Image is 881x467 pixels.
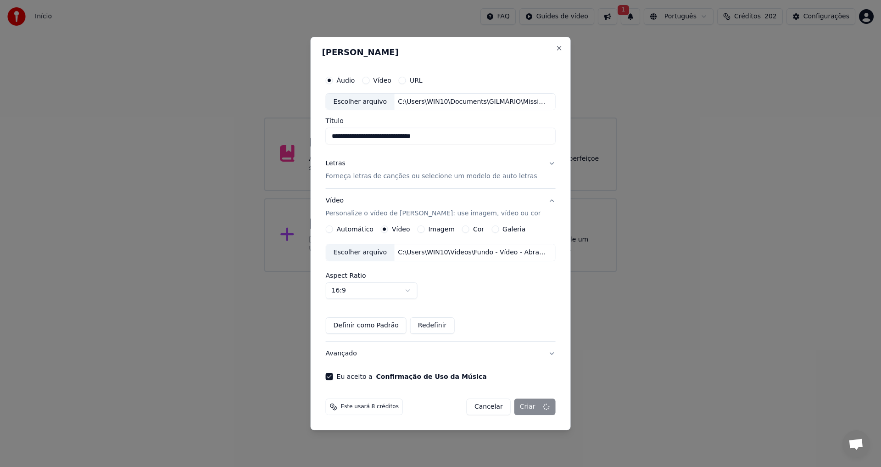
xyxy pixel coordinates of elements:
[326,189,556,226] button: VídeoPersonalize o vídeo de [PERSON_NAME]: use imagem, vídeo ou cor
[337,373,487,380] label: Eu aceito a
[326,209,541,218] p: Personalize o vídeo de [PERSON_NAME]: use imagem, vídeo ou cor
[473,226,484,232] label: Cor
[410,317,455,334] button: Redefinir
[326,94,395,110] div: Escolher arquivo
[326,197,541,219] div: Vídeo
[326,118,556,124] label: Título
[326,272,556,279] label: Aspect Ratio
[341,403,399,411] span: Este usará 8 créditos
[410,77,423,84] label: URL
[326,342,556,366] button: Avançado
[502,226,525,232] label: Galeria
[394,248,550,257] div: C:\Users\WIN10\Videos\Fundo - Vídeo - Abraço Eterno.mp4
[428,226,454,232] label: Imagem
[467,399,511,415] button: Cancelar
[322,48,559,56] h2: [PERSON_NAME]
[337,226,374,232] label: Automático
[326,244,395,261] div: Escolher arquivo
[376,373,487,380] button: Eu aceito a
[326,172,537,181] p: Forneça letras de canções ou selecione um modelo de auto letras
[326,159,346,169] div: Letras
[326,225,556,341] div: VídeoPersonalize o vídeo de [PERSON_NAME]: use imagem, vídeo ou cor
[394,97,550,107] div: C:\Users\WIN10\Documents\GILMÁRIO\Missionário Shalom - Abraço Eterno.mp3
[326,152,556,189] button: LetrasForneça letras de canções ou selecione um modelo de auto letras
[392,226,410,232] label: Vídeo
[337,77,355,84] label: Áudio
[373,77,391,84] label: Vídeo
[326,317,407,334] button: Definir como Padrão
